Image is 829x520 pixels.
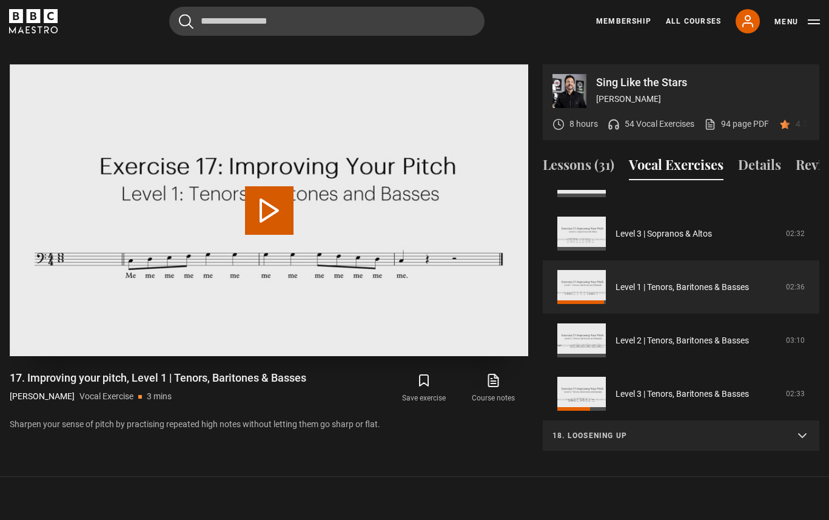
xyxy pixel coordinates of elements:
button: Play Video [245,186,294,235]
p: Sharpen your sense of pitch by practising repeated high notes without letting them go sharp or flat. [10,418,528,431]
p: Vocal Exercise [79,390,133,403]
a: Level 1 | Tenors, Baritones & Basses [616,281,749,294]
a: Level 3 | Tenors, Baritones & Basses [616,388,749,400]
a: Course notes [459,371,528,406]
a: Level 2 | Tenors, Baritones & Basses [616,334,749,347]
button: Details [738,155,781,180]
p: [PERSON_NAME] [596,93,810,106]
button: Lessons (31) [543,155,614,180]
h1: 17. Improving your pitch, Level 1 | Tenors, Baritones & Basses [10,371,306,385]
button: Save exercise [389,371,458,406]
p: 54 Vocal Exercises [625,118,694,130]
button: Toggle navigation [774,16,820,28]
a: Membership [596,16,651,27]
summary: 18. Loosening up [543,420,819,452]
svg: BBC Maestro [9,9,58,33]
video-js: Video Player [10,64,528,356]
p: 3 mins [147,390,172,403]
p: Sing Like the Stars [596,77,810,88]
a: Level 3 | Sopranos & Altos [616,228,712,240]
button: Submit the search query [179,14,193,29]
p: [PERSON_NAME] [10,390,75,403]
input: Search [169,7,485,36]
button: Vocal Exercises [629,155,723,180]
a: All Courses [666,16,721,27]
p: 18. Loosening up [552,430,780,441]
p: 8 hours [569,118,598,130]
a: 94 page PDF [704,118,769,130]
